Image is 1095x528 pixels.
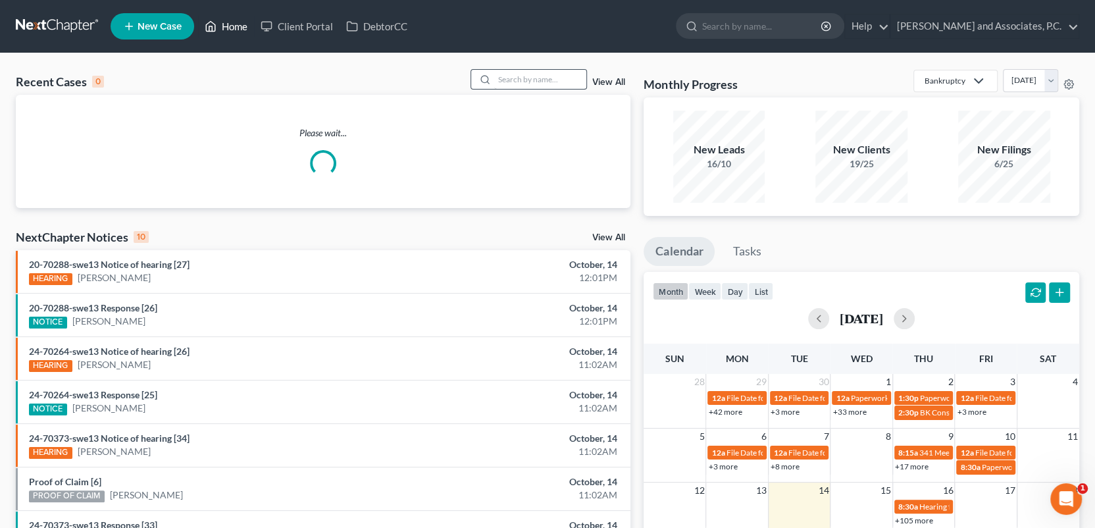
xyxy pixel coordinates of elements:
div: October, 14 [430,475,618,488]
a: [PERSON_NAME] [78,271,151,284]
span: File Date for [PERSON_NAME] [726,448,831,458]
div: New Filings [958,142,1050,157]
span: 11 [1066,429,1079,444]
div: New Leads [673,142,765,157]
a: [PERSON_NAME] [72,315,145,328]
span: New Case [138,22,182,32]
span: 8:30a [898,502,918,512]
a: [PERSON_NAME] [78,358,151,371]
span: Mon [726,353,749,364]
span: 30 [817,374,830,390]
a: [PERSON_NAME] [72,402,145,415]
span: Sat [1040,353,1056,364]
a: [PERSON_NAME] [110,488,183,502]
span: 1 [884,374,892,390]
button: month [653,282,688,300]
div: 10 [134,231,149,243]
div: New Clients [815,142,907,157]
iframe: Intercom live chat [1050,483,1082,515]
a: +33 more [832,407,866,417]
span: 12a [836,393,849,403]
span: Wed [851,353,873,364]
span: 12a [774,393,787,403]
a: [PERSON_NAME] [78,445,151,458]
span: 9 [946,429,954,444]
a: View All [592,78,625,87]
a: Tasks [721,237,773,266]
button: day [721,282,748,300]
span: File Date for [PERSON_NAME] & [PERSON_NAME] [788,393,963,403]
span: Fri [979,353,993,364]
div: 11:02AM [430,402,618,415]
a: +3 more [708,462,737,471]
div: October, 14 [430,432,618,445]
p: Please wait... [16,126,630,140]
span: 4 [1071,374,1079,390]
a: +8 more [771,462,800,471]
a: 24-70264-swe13 Notice of hearing [26] [29,346,190,357]
span: 12a [711,448,725,458]
span: 12 [692,483,705,498]
span: File Date for [PERSON_NAME] [726,393,831,403]
span: 2 [946,374,954,390]
span: 14 [817,483,830,498]
div: HEARING [29,447,72,459]
span: File Date for [PERSON_NAME] [975,448,1080,458]
div: NOTICE [29,404,67,415]
div: NOTICE [29,317,67,329]
span: 7 [822,429,830,444]
a: Client Portal [254,14,340,38]
span: 8:15a [898,448,918,458]
button: list [748,282,773,300]
span: 3 [1009,374,1017,390]
a: +17 more [895,462,929,471]
div: 11:02AM [430,445,618,458]
span: 1 [1077,483,1088,494]
div: 6/25 [958,157,1050,171]
span: 18 [1066,483,1079,498]
span: 15 [879,483,892,498]
a: 24-70264-swe13 Response [25] [29,389,157,400]
span: 8:30a [960,462,980,472]
div: 11:02AM [430,488,618,502]
span: Paperwork appt for [PERSON_NAME] [920,393,1050,403]
span: 12a [711,393,725,403]
span: 12a [774,448,787,458]
div: HEARING [29,360,72,372]
a: +42 more [708,407,742,417]
span: Sun [665,353,684,364]
button: week [688,282,721,300]
div: October, 14 [430,345,618,358]
span: Paperwork appt for [PERSON_NAME] [850,393,980,403]
input: Search by name... [494,70,586,89]
div: 19/25 [815,157,907,171]
a: +105 more [895,515,933,525]
a: +3 more [771,407,800,417]
span: 16 [941,483,954,498]
h3: Monthly Progress [644,76,737,92]
div: 12:01PM [430,315,618,328]
a: 24-70373-swe13 Notice of hearing [34] [29,433,190,444]
span: File Date for [PERSON_NAME][GEOGRAPHIC_DATA] [788,448,973,458]
div: NextChapter Notices [16,229,149,245]
span: 2:30p [898,408,919,417]
a: Calendar [644,237,715,266]
span: 13 [755,483,768,498]
span: File Date for [PERSON_NAME] [975,393,1080,403]
span: 12a [960,393,973,403]
span: Thu [914,353,933,364]
span: Hearing for [PERSON_NAME] [919,502,1022,512]
a: Home [198,14,254,38]
div: October, 14 [430,258,618,271]
span: 28 [692,374,705,390]
div: HEARING [29,273,72,285]
div: 0 [92,76,104,88]
span: Tue [791,353,808,364]
a: [PERSON_NAME] and Associates, P.C. [890,14,1079,38]
a: 20-70288-swe13 Response [26] [29,302,157,313]
a: 20-70288-swe13 Notice of hearing [27] [29,259,190,270]
a: Help [845,14,889,38]
div: 12:01PM [430,271,618,284]
div: 11:02AM [430,358,618,371]
a: DebtorCC [340,14,414,38]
